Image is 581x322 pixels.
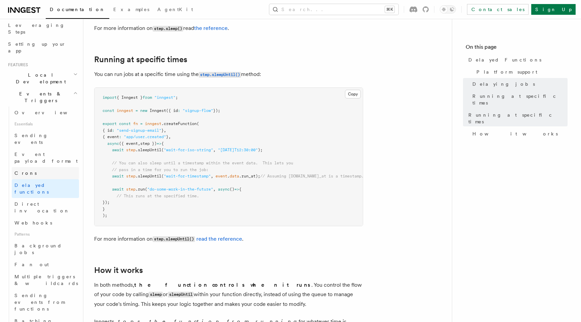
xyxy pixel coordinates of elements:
[150,108,166,113] span: Inngest
[12,129,79,148] a: Sending events
[14,170,37,176] span: Crons
[133,121,138,126] span: fn
[149,292,163,297] code: sleep
[14,133,48,145] span: Sending events
[218,148,258,152] span: "[DATE]T12:30:00"
[117,128,161,133] span: "send-signup-email"
[164,174,211,178] span: "wait-for-timestamp"
[213,108,220,113] span: });
[107,141,119,146] span: async
[8,23,65,35] span: Leveraging Steps
[166,134,168,139] span: }
[468,112,568,125] span: Running at specific times
[112,161,293,165] span: // You can also sleep until a timestamp within the event data. This lets you
[12,198,79,217] a: Direct invocation
[103,207,105,211] span: }
[117,108,133,113] span: inngest
[5,62,28,68] span: Features
[153,2,197,18] a: AgentKit
[140,121,143,126] span: =
[145,121,161,126] span: inngest
[345,90,361,98] button: Copy
[176,95,178,100] span: ;
[147,187,213,192] span: "do-some-work-in-the-future"
[126,174,135,178] span: step
[474,66,568,78] a: Platform support
[12,217,79,229] a: Webhooks
[117,95,143,100] span: { Inngest }
[178,108,180,113] span: :
[153,236,195,242] code: step.sleepUntil()
[103,200,110,205] span: });
[138,141,140,146] span: ,
[470,90,568,109] a: Running at specific times
[94,280,363,309] p: In both methods, . You control the flow of your code by calling or within your function directly,...
[12,289,79,315] a: Sending events from functions
[14,152,78,164] span: Event payload format
[14,293,65,312] span: Sending events from functions
[5,69,79,88] button: Local Development
[153,26,183,32] code: step.sleep()
[213,187,216,192] span: ,
[5,72,73,85] span: Local Development
[260,174,364,178] span: // Assuming [DOMAIN_NAME]_at is a timestamp.
[14,243,62,255] span: Background jobs
[12,271,79,289] a: Multiple triggers & wildcards
[140,141,157,146] span: step })
[230,187,234,192] span: ()
[103,95,117,100] span: import
[94,234,363,244] p: For more information on .
[168,292,194,297] code: sleepUntil
[230,174,239,178] span: data
[5,19,79,38] a: Leveraging Steps
[14,274,78,286] span: Multiple triggers & wildcards
[134,282,311,288] strong: the function controls when it runs
[5,88,79,107] button: Events & Triggers
[154,95,176,100] span: "inngest"
[234,187,239,192] span: =>
[166,108,178,113] span: ({ id
[103,108,114,113] span: const
[145,187,147,192] span: (
[161,141,164,146] span: {
[12,167,79,179] a: Crons
[183,108,213,113] span: "signup-flow"
[14,183,49,195] span: Delayed functions
[168,134,171,139] span: ,
[50,7,105,12] span: Documentation
[135,187,145,192] span: .run
[103,128,112,133] span: { id
[12,107,79,119] a: Overview
[103,213,107,218] span: );
[135,108,138,113] span: =
[14,220,52,226] span: Webhooks
[94,266,143,275] a: How it works
[199,71,241,77] a: step.sleepUntil()
[112,167,208,172] span: // pass in a time for you to run the job:
[14,262,49,267] span: Fan out
[161,174,164,178] span: (
[135,174,161,178] span: .sleepUntil
[112,148,124,152] span: await
[164,128,166,133] span: ,
[12,148,79,167] a: Event payload format
[161,148,164,152] span: (
[14,201,70,213] span: Direct invocation
[239,174,260,178] span: .run_at);
[126,187,135,192] span: step
[476,69,537,75] span: Platform support
[472,130,558,137] span: How it works
[531,4,576,15] a: Sign Up
[470,128,568,140] a: How it works
[143,95,152,100] span: from
[103,134,119,139] span: { event
[196,236,242,242] a: read the reference
[140,108,147,113] span: new
[157,7,193,12] span: AgentKit
[213,148,216,152] span: ,
[94,55,187,64] a: Running at specific times
[385,6,394,13] kbd: ⌘K
[269,4,398,15] button: Search...⌘K
[5,90,73,104] span: Events & Triggers
[12,258,79,271] a: Fan out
